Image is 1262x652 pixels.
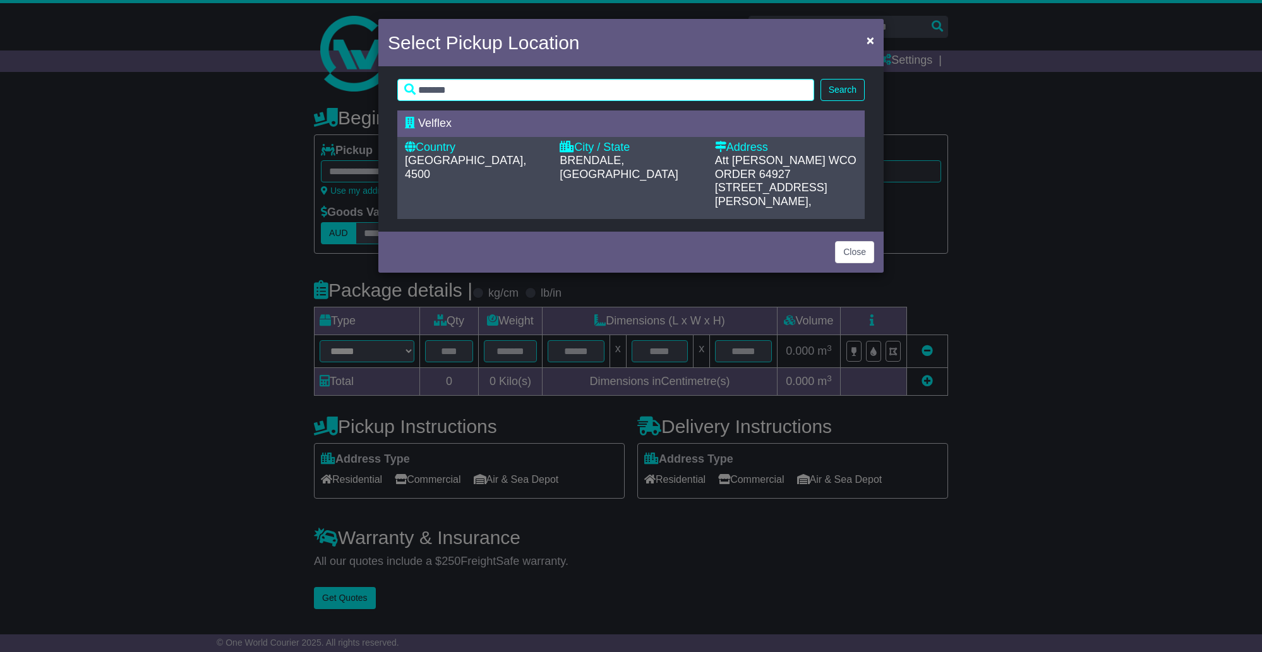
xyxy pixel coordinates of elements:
[715,154,856,181] span: Att [PERSON_NAME] WCO ORDER 64927
[418,117,452,129] span: Velflex
[715,181,827,208] span: [STREET_ADDRESS][PERSON_NAME],
[560,141,702,155] div: City / State
[820,79,865,101] button: Search
[860,27,880,53] button: Close
[715,141,857,155] div: Address
[835,241,874,263] button: Close
[405,154,526,181] span: [GEOGRAPHIC_DATA], 4500
[560,154,678,181] span: BRENDALE, [GEOGRAPHIC_DATA]
[405,141,547,155] div: Country
[388,28,580,57] h4: Select Pickup Location
[867,33,874,47] span: ×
